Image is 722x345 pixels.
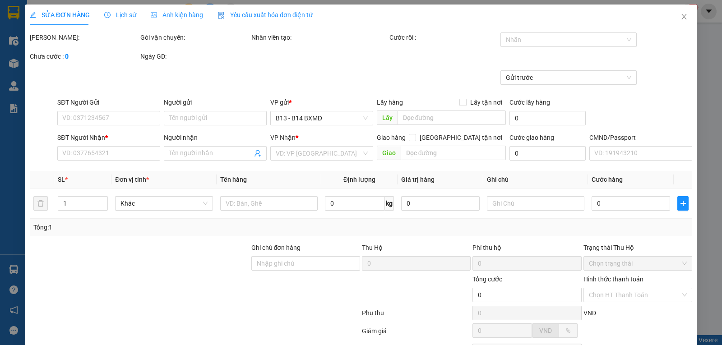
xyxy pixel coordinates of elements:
div: Cước rồi : [389,32,498,42]
span: [GEOGRAPHIC_DATA] tận nơi [416,133,506,143]
span: Nơi gửi: [9,63,19,76]
div: Nhân viên tạo: [251,32,388,42]
input: Dọc đường [401,146,506,160]
span: B13 - B14 BXMĐ [276,111,368,125]
span: Giá trị hàng [401,176,435,183]
div: [PERSON_NAME]: [30,32,139,42]
div: Ngày GD: [140,51,249,61]
span: close [680,13,688,20]
span: SỬA ĐƠN HÀNG [30,11,90,18]
label: Hình thức thanh toán [583,276,643,283]
span: Lấy [377,110,398,125]
span: Đơn vị tính [115,176,149,183]
div: VP gửi [270,97,373,107]
span: VND [583,309,596,317]
span: Tên hàng [220,176,247,183]
span: Thu Hộ [362,244,383,251]
div: Giảm giá [361,326,472,342]
div: Chưa cước : [30,51,139,61]
button: Close [671,5,697,30]
span: Định lượng [343,176,375,183]
strong: CÔNG TY TNHH [GEOGRAPHIC_DATA] 214 QL13 - P.26 - Q.BÌNH THẠNH - TP HCM 1900888606 [23,14,73,48]
span: plus [678,200,688,207]
span: Khác [120,197,207,210]
span: Lịch sử [104,11,136,18]
div: Gói vận chuyển: [140,32,249,42]
span: clock-circle [104,12,111,18]
label: Cước lấy hàng [509,99,550,106]
div: Phụ thu [361,308,472,324]
input: Ghi chú đơn hàng [251,256,360,271]
label: Cước giao hàng [509,134,554,141]
span: Giao hàng [377,134,406,141]
span: Gửi trước [506,71,632,84]
th: Ghi chú [483,171,588,189]
input: Ghi Chú [487,196,584,211]
span: edit [30,12,36,18]
span: PV [PERSON_NAME] [91,63,125,73]
span: % [566,327,570,334]
input: Cước lấy hàng [509,111,586,125]
span: Cước hàng [592,176,623,183]
div: SĐT Người Gửi [57,97,160,107]
div: Tổng: 1 [33,222,279,232]
span: VND [539,327,552,334]
strong: BIÊN NHẬN GỬI HÀNG HOÁ [31,54,105,61]
span: picture [151,12,157,18]
div: CMND/Passport [589,133,692,143]
input: Dọc đường [398,110,506,125]
button: plus [677,196,689,211]
img: icon [218,12,225,19]
input: Cước giao hàng [509,146,586,161]
img: logo [9,20,21,43]
span: Lấy tận nơi [467,97,506,107]
div: Trạng thái Thu Hộ [583,243,692,253]
button: delete [33,196,48,211]
span: B131408250655 [80,34,127,41]
label: Ghi chú đơn hàng [251,244,301,251]
div: SĐT Người Nhận [57,133,160,143]
span: SL [58,176,65,183]
div: Phí thu hộ [472,243,581,256]
span: Lấy hàng [377,99,403,106]
span: user-add [254,150,261,157]
span: Yêu cầu xuất hóa đơn điện tử [218,11,313,18]
span: VP Nhận [270,134,296,141]
span: 17:49:00 [DATE] [86,41,127,47]
span: Chọn trạng thái [589,257,687,270]
b: 0 [65,53,69,60]
span: Giao [377,146,401,160]
input: VD: Bàn, Ghế [220,196,318,211]
div: Người gửi [164,97,267,107]
span: kg [385,196,394,211]
div: Người nhận [164,133,267,143]
span: Tổng cước [472,276,502,283]
span: Nơi nhận: [69,63,83,76]
span: Ảnh kiện hàng [151,11,203,18]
